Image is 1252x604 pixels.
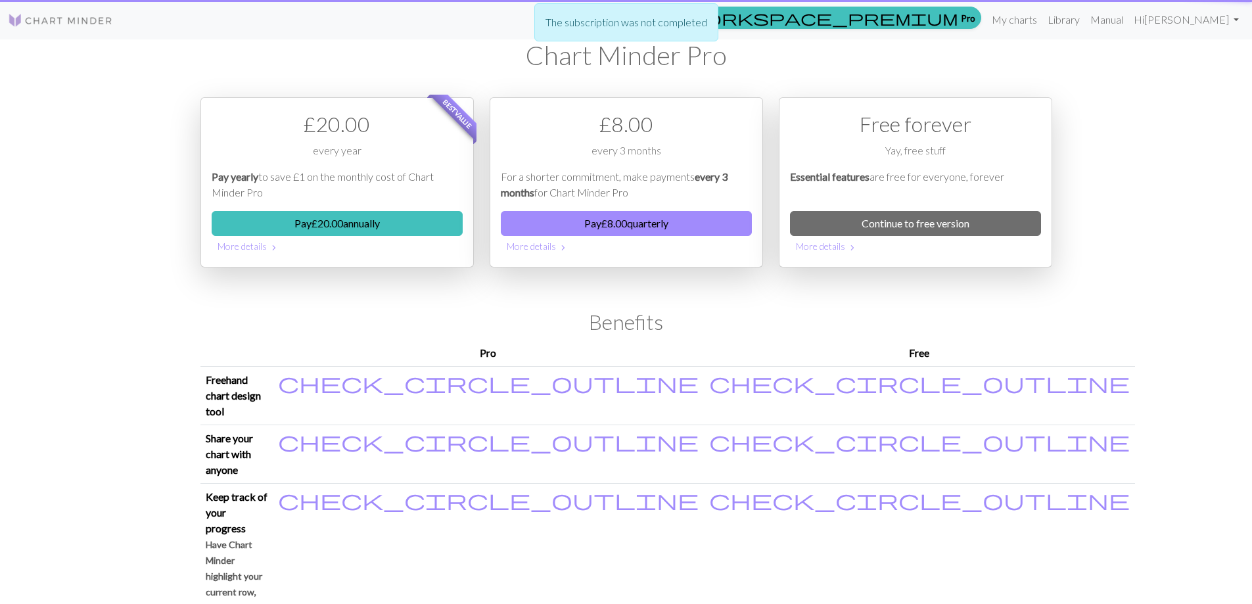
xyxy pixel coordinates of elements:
[790,108,1041,140] div: Free forever
[429,86,485,142] span: Best value
[273,340,704,367] th: Pro
[269,241,279,254] span: chevron_right
[278,487,699,512] span: check_circle_outline
[534,3,718,41] div: The subscription was not completed
[790,211,1041,236] a: Continue to free version
[212,236,463,256] button: More details
[212,169,463,200] p: to save £1 on the monthly cost of Chart Minder Pro
[709,430,1130,452] i: Included
[501,169,752,200] p: For a shorter commitment, make payments for Chart Minder Pro
[212,170,258,183] em: Pay yearly
[200,97,474,267] div: Payment option 1
[278,489,699,510] i: Included
[212,143,463,169] div: every year
[278,430,699,452] i: Included
[490,97,763,267] div: Payment option 2
[501,211,752,236] button: Pay£8.00quarterly
[790,170,869,183] em: Essential features
[790,143,1041,169] div: Yay, free stuff
[212,108,463,140] div: £ 20.00
[704,340,1135,367] th: Free
[709,489,1130,510] i: Included
[206,430,267,478] p: Share your chart with anyone
[278,370,699,395] span: check_circle_outline
[709,372,1130,393] i: Included
[501,108,752,140] div: £ 8.00
[790,169,1041,200] p: are free for everyone, forever
[709,487,1130,512] span: check_circle_outline
[206,489,267,536] p: Keep track of your progress
[200,310,1052,335] h2: Benefits
[501,143,752,169] div: every 3 months
[200,39,1052,71] h1: Chart Minder Pro
[206,372,267,419] p: Freehand chart design tool
[278,429,699,453] span: check_circle_outline
[278,372,699,393] i: Included
[501,236,752,256] button: More details
[501,170,728,198] em: every 3 months
[779,97,1052,267] div: Free option
[709,370,1130,395] span: check_circle_outline
[709,429,1130,453] span: check_circle_outline
[847,241,858,254] span: chevron_right
[790,236,1041,256] button: More details
[212,211,463,236] button: Pay£20.00annually
[558,241,568,254] span: chevron_right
